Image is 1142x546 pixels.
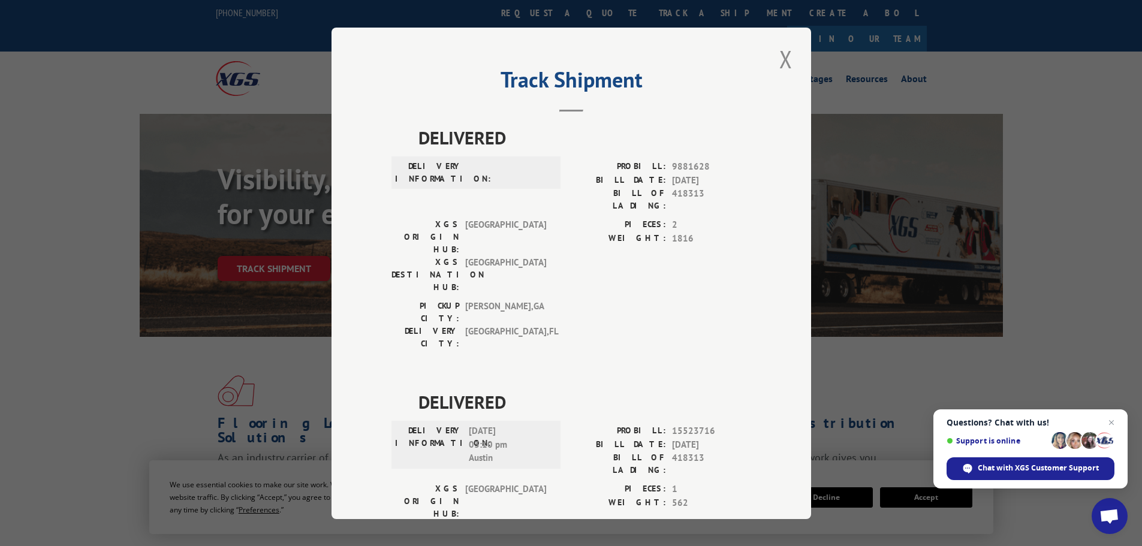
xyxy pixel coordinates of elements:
[395,160,463,185] label: DELIVERY INFORMATION:
[571,187,666,212] label: BILL OF LADING:
[418,124,751,151] span: DELIVERED
[672,160,751,174] span: 9881628
[465,325,546,350] span: [GEOGRAPHIC_DATA] , FL
[465,300,546,325] span: [PERSON_NAME] , GA
[672,173,751,187] span: [DATE]
[571,173,666,187] label: BILL DATE:
[672,187,751,212] span: 418313
[1092,498,1128,534] a: Open chat
[947,418,1114,427] span: Questions? Chat with us!
[672,482,751,496] span: 1
[465,256,546,294] span: [GEOGRAPHIC_DATA]
[571,451,666,476] label: BILL OF LADING:
[465,218,546,256] span: [GEOGRAPHIC_DATA]
[571,438,666,451] label: BILL DATE:
[672,231,751,245] span: 1816
[571,231,666,245] label: WEIGHT:
[978,463,1099,473] span: Chat with XGS Customer Support
[947,457,1114,480] span: Chat with XGS Customer Support
[672,451,751,476] span: 418313
[571,482,666,496] label: PIECES:
[571,424,666,438] label: PROBILL:
[469,424,550,465] span: [DATE] 03:10 pm Austin
[391,218,459,256] label: XGS ORIGIN HUB:
[571,160,666,174] label: PROBILL:
[418,388,751,415] span: DELIVERED
[395,424,463,465] label: DELIVERY INFORMATION:
[776,43,796,76] button: Close modal
[571,496,666,509] label: WEIGHT:
[391,71,751,94] h2: Track Shipment
[391,482,459,520] label: XGS ORIGIN HUB:
[672,218,751,232] span: 2
[391,325,459,350] label: DELIVERY CITY:
[672,496,751,509] span: 562
[947,436,1047,445] span: Support is online
[672,438,751,451] span: [DATE]
[465,482,546,520] span: [GEOGRAPHIC_DATA]
[571,218,666,232] label: PIECES:
[391,256,459,294] label: XGS DESTINATION HUB:
[672,424,751,438] span: 15523716
[391,300,459,325] label: PICKUP CITY:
